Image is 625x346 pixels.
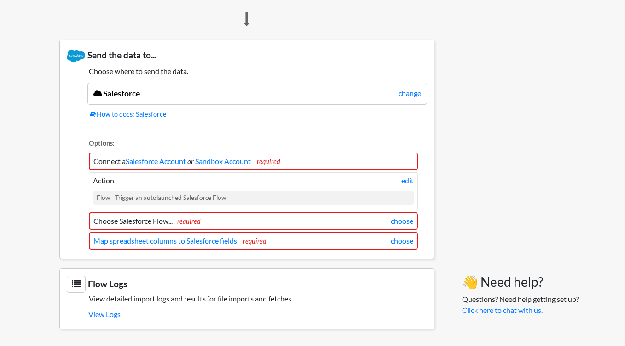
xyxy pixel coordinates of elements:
[67,294,427,303] h5: View detailed import logs and results for file imports and fetches.
[93,89,140,98] a: Salesforce
[89,138,418,151] li: Options:
[126,157,186,165] a: Salesforce Account
[90,109,427,119] a: How to docs: Salesforce
[462,294,579,316] p: Questions? Need help getting set up?
[67,47,85,65] img: Salesforce
[89,172,418,210] li: Action
[67,67,427,75] h5: Choose where to send the data.
[67,47,427,65] h3: Send the data to...
[93,191,414,204] div: Flow - Trigger an autolaunched Salesforce Flow
[177,217,201,225] span: required
[462,306,543,314] a: Click here to chat with us.
[579,300,614,335] iframe: Drift Widget Chat Controller
[195,157,251,165] a: Sandbox Account
[187,157,194,165] i: or
[462,274,579,290] h3: 👋 Need help?
[89,212,418,230] li: Choose Salesforce Flow...
[391,235,413,246] a: choose
[401,175,414,186] a: edit
[243,237,266,245] span: required
[399,88,421,99] a: change
[257,158,280,165] span: required
[93,236,237,245] a: Map spreadsheet columns to Salesforce fields
[391,216,413,227] a: choose
[67,276,427,293] h3: Flow Logs
[89,153,418,170] li: Connect a
[88,306,427,322] a: View Logs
